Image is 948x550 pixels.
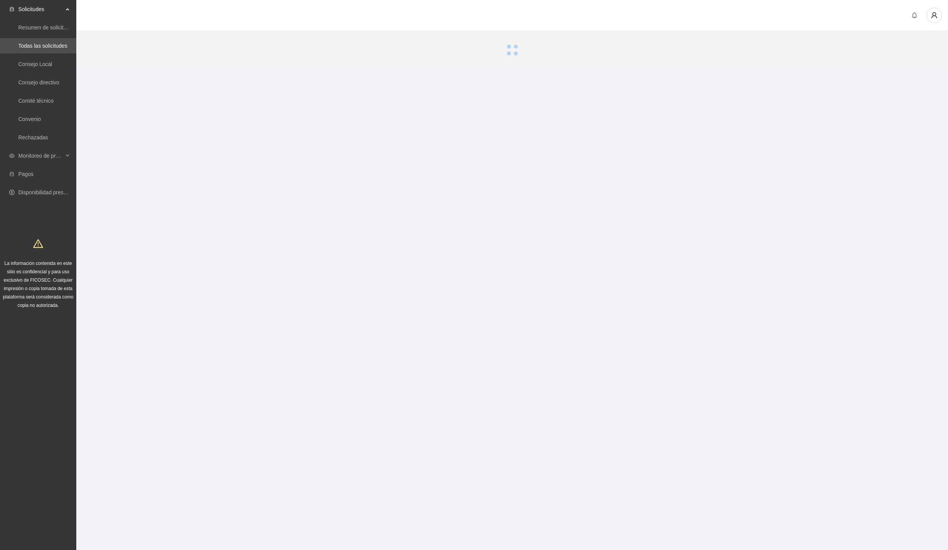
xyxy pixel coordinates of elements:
span: Monitoreo de proyectos [18,148,63,163]
span: bell [909,12,920,18]
span: user [927,12,942,19]
span: warning [33,239,43,248]
a: Pagos [18,171,34,177]
button: user [927,8,942,23]
a: Resumen de solicitudes por aprobar [18,24,104,31]
button: bell [908,9,921,21]
span: inbox [9,6,14,12]
a: Consejo directivo [18,79,59,85]
a: Disponibilidad presupuestal [18,189,84,195]
a: Comité técnico [18,98,54,104]
span: eye [9,153,14,158]
span: Solicitudes [18,2,63,17]
a: Todas las solicitudes [18,43,67,49]
span: La información contenida en este sitio es confidencial y para uso exclusivo de FICOSEC. Cualquier... [3,261,74,308]
a: Rechazadas [18,134,48,140]
a: Convenio [18,116,41,122]
a: Consejo Local [18,61,52,67]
